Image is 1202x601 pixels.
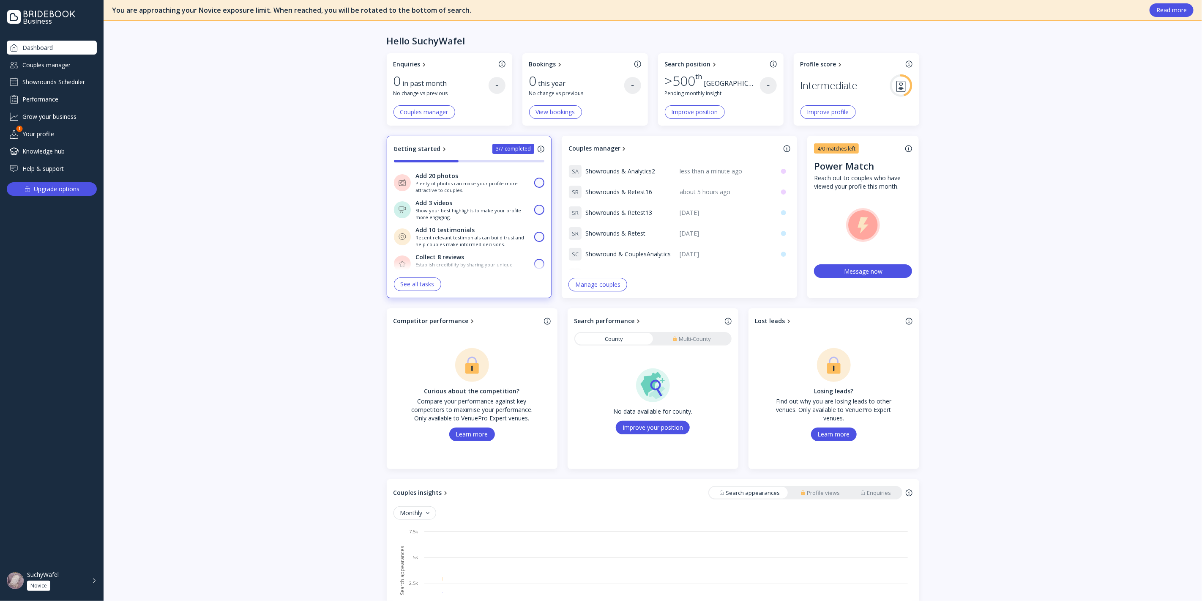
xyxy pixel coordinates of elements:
a: Enquiries [393,60,495,69]
div: Manage couples [575,281,620,288]
a: Competitor performance [393,317,541,325]
span: Showrounds & Retest13 [585,209,652,217]
a: Lost leads [755,317,902,325]
div: Enquiries [861,489,891,497]
div: Recent relevant testimonials can build trust and help couples make informed decisions. [416,234,530,247]
div: Lost leads [755,317,785,325]
div: Grow your business [7,110,97,123]
div: Add 3 videos [416,199,453,207]
a: Showrounds Scheduler [7,75,97,89]
div: 0 [393,73,401,89]
a: County [575,333,653,345]
div: Improve position [672,109,718,115]
span: Showround & CouplesAnalytics [585,250,671,258]
a: Performance [7,92,97,106]
div: Add 20 photos [416,172,459,180]
div: [DATE] [680,229,770,238]
div: Competitor performance [393,317,469,325]
div: [DATE] [680,250,770,258]
div: Monthly [400,510,429,516]
div: Couples manager [400,109,448,115]
div: Upgrade options [34,183,80,195]
a: Your profile1 [7,127,97,141]
div: 0 [529,73,537,89]
a: Couples insights [393,488,449,497]
div: Multi-County [672,335,711,343]
div: You are approaching your Novice exposure limit. When reached, you will be rotated to the bottom o... [112,5,1141,15]
div: Show your best highlights to make your profile more engaging. [416,207,530,220]
div: Getting started [394,145,441,153]
button: Read more [1150,3,1194,17]
div: Plenty of photos can make your profile more attractive to couples. [416,180,530,193]
span: Showrounds & Retest16 [585,188,652,196]
button: Message now [814,264,912,278]
div: Add 10 testimonials [416,226,475,234]
a: Bookings [529,60,631,69]
iframe: Chat Widget [1160,560,1202,601]
div: Bookings [529,60,556,69]
div: Losing leads? [770,387,897,395]
div: Profile views [800,489,840,497]
div: S R [568,227,582,240]
div: 1 [16,126,23,132]
div: about 5 hours ago [680,188,770,196]
div: See all tasks [401,281,434,288]
div: Search appearances [719,489,780,497]
div: Search performance [574,317,635,325]
div: > 500 [665,73,702,89]
div: Find out why you are losing leads to other venues. Only available to VenuePro Expert venues. [770,397,897,423]
div: S R [568,185,582,199]
text: 2.5k [409,580,418,586]
div: Collect 8 reviews [416,253,464,261]
div: Curious about the competition? [409,387,535,395]
a: Profile score [800,60,902,69]
div: [DATE] [680,271,770,279]
a: Knowledge hub [7,144,97,158]
div: Novice [30,582,47,589]
div: No data available for county. [613,407,692,416]
span: Showrounds & States [585,271,645,279]
img: dpr=2,fit=cover,g=face,w=48,h=48 [7,572,24,589]
span: Showrounds & Retest [585,229,645,238]
div: Power Match [814,159,874,172]
a: Couples manager [568,144,780,153]
div: Enquiries [393,60,421,69]
div: 3/7 completed [496,145,531,152]
div: [DATE] [680,209,770,217]
div: S A [568,165,582,178]
div: Profile score [800,60,836,69]
div: Improve your position [623,424,683,431]
text: 7.5k [409,528,418,535]
a: Search position [665,60,767,69]
div: SuchyWafel [27,571,59,579]
a: Dashboard [7,41,97,55]
div: No change vs previous [529,90,624,97]
a: Search performance [574,317,721,325]
div: Learn more [818,431,850,438]
span: Showrounds & Analytics2 [585,167,655,176]
a: Couples manager [7,58,97,72]
button: Upgrade options [7,182,97,196]
div: S S [568,268,582,282]
text: 5k [413,554,418,560]
div: Couples manager [568,144,620,153]
button: Improve your position [616,421,690,434]
a: Getting started [394,145,448,153]
div: Establish credibility by sharing your unique review URL with couples. [416,261,530,274]
button: Monthly [393,506,436,520]
div: S R [568,206,582,220]
div: in past month [403,79,452,88]
div: Intermediate [800,77,858,93]
div: Compare your performance against key competitors to maximise your performance. Only available to ... [409,397,535,423]
button: Learn more [811,428,857,441]
div: Message now [844,267,882,275]
div: Couples insights [393,488,442,497]
div: Search position [665,60,711,69]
